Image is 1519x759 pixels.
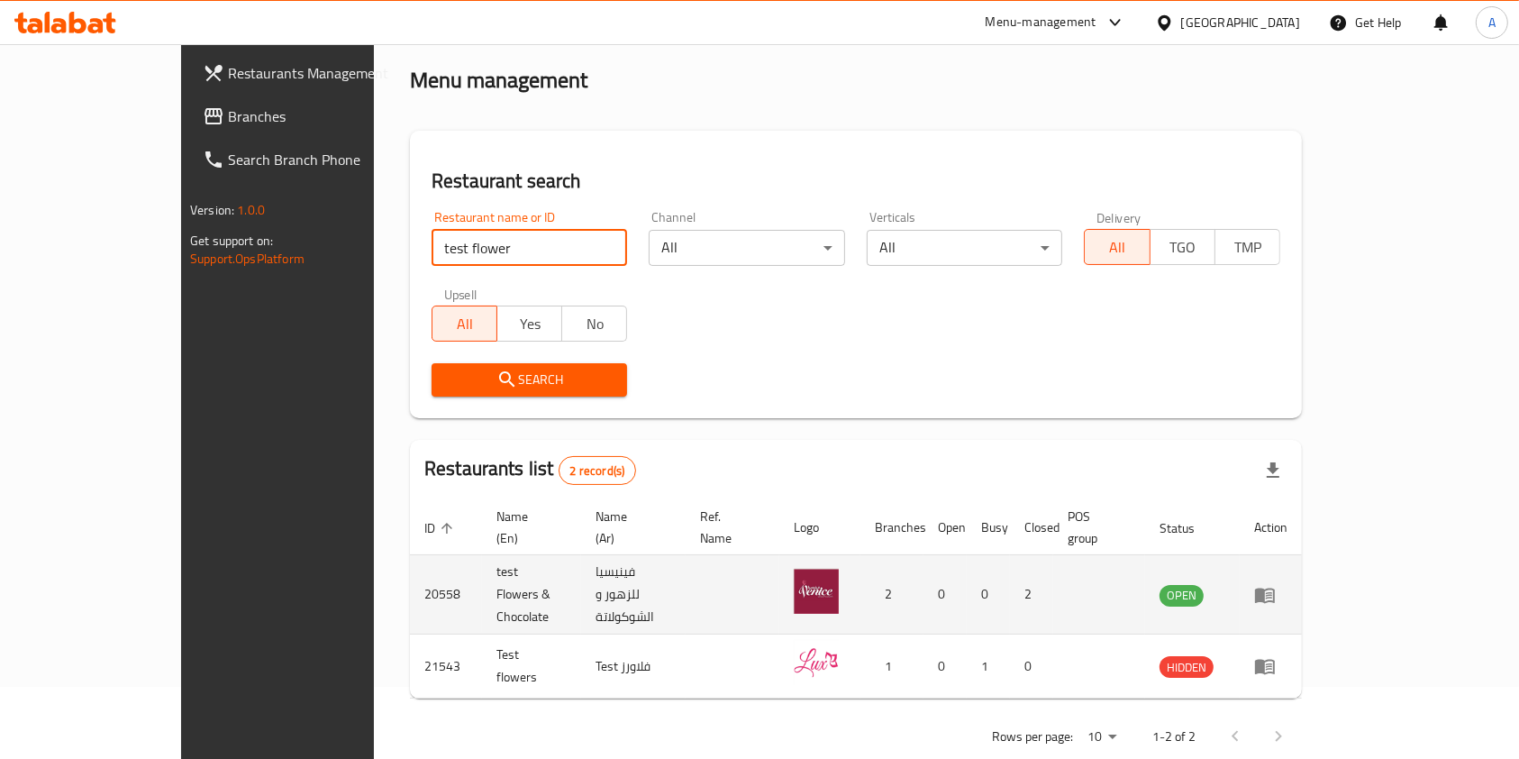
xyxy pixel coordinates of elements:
td: 21543 [410,635,482,699]
span: HIDDEN [1160,657,1214,678]
div: Menu [1254,584,1287,606]
span: All [440,311,490,337]
button: Search [432,363,627,397]
img: test Flowers & Chocolate [794,569,839,614]
span: No [569,311,620,337]
table: enhanced table [410,500,1302,699]
td: Test flowers [482,635,581,699]
th: Open [923,500,967,555]
span: Get support on: [190,229,273,252]
h2: Restaurants list [424,455,636,485]
td: test Flowers & Chocolate [482,555,581,635]
img: Test flowers [794,640,839,685]
span: 1.0.0 [237,198,265,222]
td: 0 [1010,635,1053,699]
td: 1 [860,635,923,699]
div: Menu [1254,655,1287,677]
span: TMP [1223,234,1273,261]
span: Restaurants Management [228,62,421,84]
th: Busy [967,500,1010,555]
td: 2 [860,555,923,635]
th: Action [1240,500,1302,555]
span: Version: [190,198,234,222]
td: 2 [1010,555,1053,635]
button: No [561,306,627,342]
span: Ref. Name [700,506,758,549]
p: Rows per page: [992,726,1073,748]
button: All [432,306,497,342]
a: Support.OpsPlatform [190,247,305,270]
span: All [1092,234,1142,261]
td: فينيسيا للزهور و الشوكولاتة [581,555,686,635]
span: POS group [1068,506,1123,549]
td: 0 [923,555,967,635]
div: OPEN [1160,585,1204,607]
span: 2 record(s) [559,462,636,480]
label: Upsell [444,288,478,300]
span: Name (En) [496,506,559,549]
td: 0 [967,555,1010,635]
div: All [649,230,844,266]
label: Delivery [1096,211,1142,224]
span: ID [424,517,459,539]
button: TGO [1150,229,1215,265]
span: A [1488,13,1496,32]
span: Name (Ar) [596,506,664,549]
div: Menu-management [986,12,1096,33]
span: TGO [1158,234,1208,261]
td: Test فلاورز [581,635,686,699]
a: Branches [188,95,435,138]
div: Export file [1251,449,1295,492]
div: [GEOGRAPHIC_DATA] [1181,13,1300,32]
th: Closed [1010,500,1053,555]
span: OPEN [1160,585,1204,606]
div: HIDDEN [1160,656,1214,678]
a: Restaurants Management [188,51,435,95]
th: Logo [779,500,860,555]
span: Search Branch Phone [228,149,421,170]
td: 1 [967,635,1010,699]
button: All [1084,229,1150,265]
td: 0 [923,635,967,699]
td: 20558 [410,555,482,635]
h2: Restaurant search [432,168,1280,195]
button: Yes [496,306,562,342]
input: Search for restaurant name or ID.. [432,230,627,266]
span: Yes [505,311,555,337]
h2: Menu management [410,66,587,95]
span: Search [446,369,613,391]
p: 1-2 of 2 [1152,726,1196,748]
div: Rows per page: [1080,724,1123,751]
div: All [867,230,1062,266]
a: Search Branch Phone [188,138,435,181]
span: Branches [228,105,421,127]
button: TMP [1214,229,1280,265]
span: Status [1160,517,1218,539]
th: Branches [860,500,923,555]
